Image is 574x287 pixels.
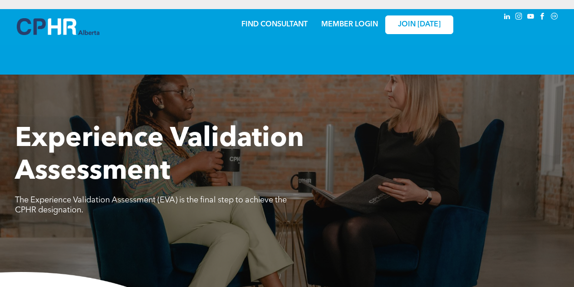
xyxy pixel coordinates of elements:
[549,11,559,24] a: Social network
[526,11,536,24] a: youtube
[15,126,304,186] span: Experience Validation Assessment
[15,196,287,214] span: The Experience Validation Assessment (EVA) is the final step to achieve the CPHR designation.
[241,21,308,28] a: FIND CONSULTANT
[398,20,441,29] span: JOIN [DATE]
[17,18,99,35] img: A blue and white logo for cp alberta
[502,11,512,24] a: linkedin
[321,21,378,28] a: MEMBER LOGIN
[385,15,453,34] a: JOIN [DATE]
[514,11,524,24] a: instagram
[538,11,548,24] a: facebook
